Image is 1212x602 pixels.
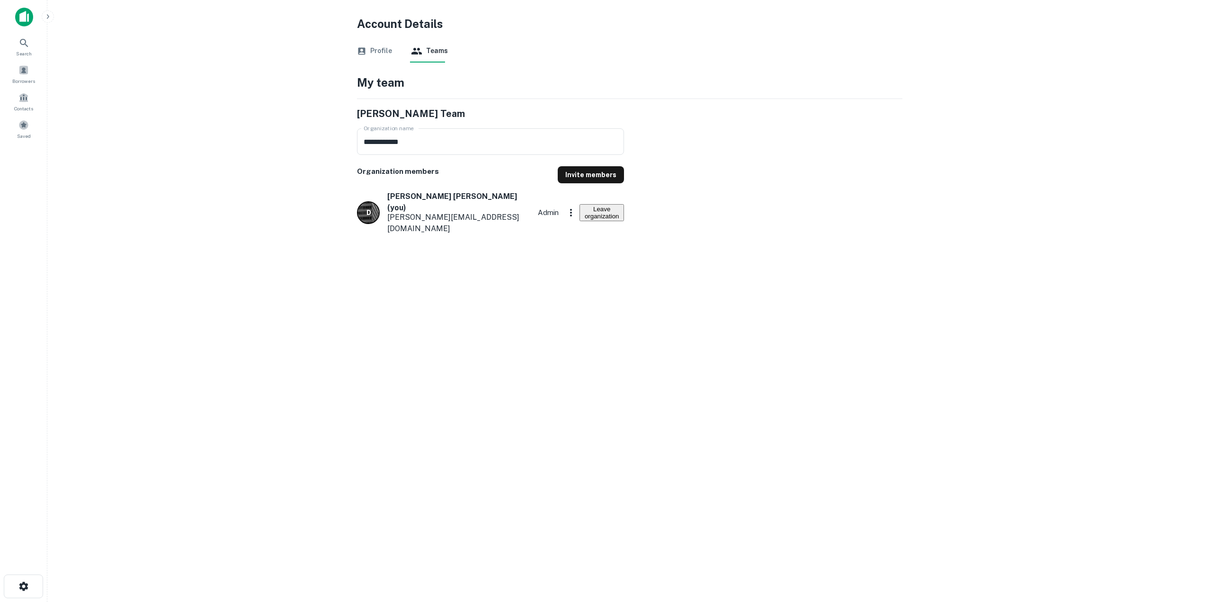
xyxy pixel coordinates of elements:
strong: [PERSON_NAME] [PERSON_NAME] (you) [387,192,517,212]
a: Search [3,34,45,59]
button: Teams [411,40,448,63]
p: D [366,208,371,218]
button: Leave organization [579,204,624,221]
a: Contacts [3,89,45,114]
span: Borrowers [12,77,35,85]
span: Contacts [14,105,33,112]
h5: [PERSON_NAME] Team [357,107,465,121]
button: Profile [357,40,392,63]
p: [PERSON_NAME][EMAIL_ADDRESS][DOMAIN_NAME] [387,212,521,234]
span: Search [16,50,32,57]
h4: Account Details [357,15,902,32]
p: admin [521,207,559,218]
a: Borrowers [3,61,45,87]
h4: My team [357,74,404,91]
span: Saved [17,132,31,140]
iframe: Chat Widget [1165,526,1212,572]
h6: Organization members [357,166,439,177]
button: Invite members [558,166,624,183]
label: Organization name [364,124,414,132]
img: capitalize-icon.png [15,8,33,27]
a: Saved [3,116,45,142]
